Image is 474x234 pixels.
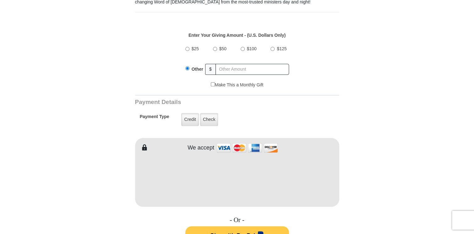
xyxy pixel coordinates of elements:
[247,46,257,51] span: $100
[205,64,216,75] span: $
[215,64,289,75] input: Other Amount
[140,114,169,122] h5: Payment Type
[200,113,218,126] label: Check
[192,67,203,72] span: Other
[211,82,264,88] label: Make This a Monthly Gift
[216,141,279,155] img: credit cards accepted
[181,113,199,126] label: Credit
[188,144,214,151] h4: We accept
[135,99,295,106] h3: Payment Details
[188,33,286,38] strong: Enter Your Giving Amount - (U.S. Dollars Only)
[135,216,339,224] h4: - Or -
[277,46,286,51] span: $125
[192,46,199,51] span: $25
[211,82,215,86] input: Make This a Monthly Gift
[219,46,226,51] span: $50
